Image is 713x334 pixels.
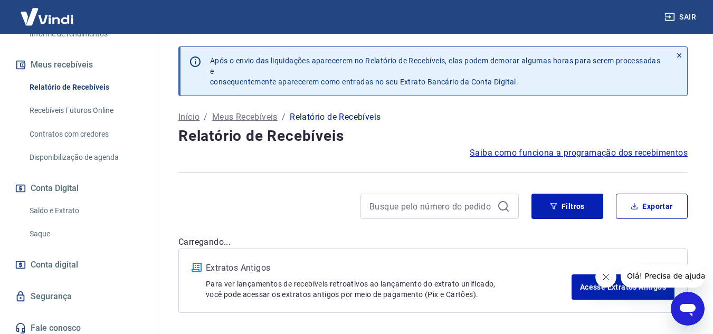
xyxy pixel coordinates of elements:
[572,274,674,300] a: Acesse Extratos Antigos
[282,111,286,123] p: /
[178,126,688,147] h4: Relatório de Recebíveis
[25,77,145,98] a: Relatório de Recebíveis
[662,7,700,27] button: Sair
[621,264,705,288] iframe: Mensagem da empresa
[25,100,145,121] a: Recebíveis Futuros Online
[595,266,616,288] iframe: Fechar mensagem
[192,263,202,272] img: ícone
[13,285,145,308] a: Segurança
[204,111,207,123] p: /
[31,257,78,272] span: Conta digital
[13,253,145,276] a: Conta digital
[369,198,493,214] input: Busque pelo número do pedido
[25,147,145,168] a: Disponibilização de agenda
[470,147,688,159] a: Saiba como funciona a programação dos recebimentos
[210,55,663,87] p: Após o envio das liquidações aparecerem no Relatório de Recebíveis, elas podem demorar algumas ho...
[6,7,89,16] span: Olá! Precisa de ajuda?
[531,194,603,219] button: Filtros
[13,1,81,33] img: Vindi
[206,279,572,300] p: Para ver lançamentos de recebíveis retroativos ao lançamento do extrato unificado, você pode aces...
[13,53,145,77] button: Meus recebíveis
[671,292,705,326] iframe: Botão para abrir a janela de mensagens
[25,23,145,45] a: Informe de rendimentos
[206,262,572,274] p: Extratos Antigos
[178,111,199,123] a: Início
[178,236,688,249] p: Carregando...
[25,200,145,222] a: Saldo e Extrato
[25,223,145,245] a: Saque
[25,123,145,145] a: Contratos com credores
[212,111,278,123] a: Meus Recebíveis
[616,194,688,219] button: Exportar
[13,177,145,200] button: Conta Digital
[290,111,381,123] p: Relatório de Recebíveis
